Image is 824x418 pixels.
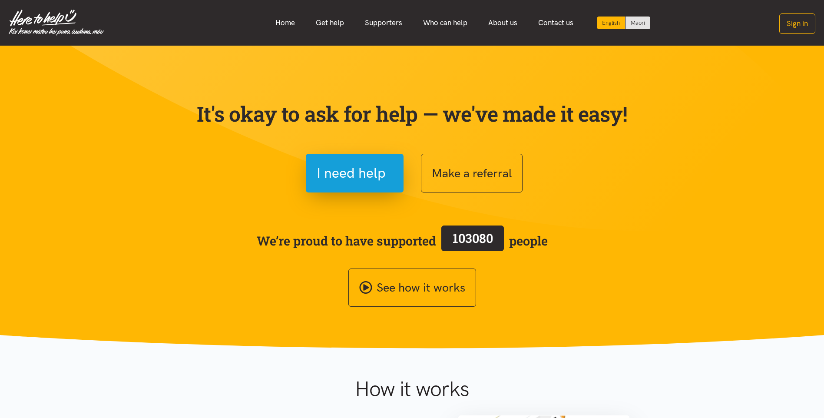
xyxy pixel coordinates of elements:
[265,13,305,32] a: Home
[597,17,651,29] div: Language toggle
[348,269,476,307] a: See how it works
[257,224,548,258] span: We’re proud to have supported people
[195,101,629,126] p: It's okay to ask for help — we've made it easy!
[305,13,354,32] a: Get help
[528,13,584,32] a: Contact us
[436,224,509,258] a: 103080
[317,162,386,184] span: I need help
[270,376,554,401] h1: How it works
[421,154,523,192] button: Make a referral
[625,17,650,29] a: Switch to Te Reo Māori
[306,154,404,192] button: I need help
[9,10,104,36] img: Home
[779,13,815,34] button: Sign in
[478,13,528,32] a: About us
[453,230,493,246] span: 103080
[597,17,625,29] div: Current language
[413,13,478,32] a: Who can help
[354,13,413,32] a: Supporters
